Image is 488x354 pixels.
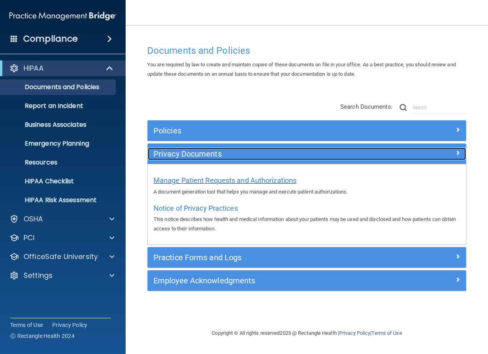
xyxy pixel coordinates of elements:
[154,251,460,264] a: Practice Forms and Logs
[24,271,53,280] p: Settings
[339,330,370,336] a: Privacy Policy
[5,196,112,204] p: HIPAA Risk Assessment
[5,177,112,185] p: HIPAA Checklist
[154,274,460,287] a: Employee Acknowledgments
[24,214,43,224] p: OSHA
[52,321,88,329] a: Privacy Policy
[154,124,460,137] a: Policies
[5,159,112,166] p: Resources
[154,187,460,197] p: A document generation tool that helps you manage and execute patient authorizations.
[154,178,296,184] a: Manage Patient Requests and Authorizations
[154,276,380,285] h5: Employee Acknowledgments
[9,233,114,243] a: PCI
[24,64,44,73] p: HIPAA
[154,148,460,160] a: Privacy Documents
[154,176,296,184] span: Manage Patient Requests and Authorizations
[9,214,114,224] a: OSHA
[24,252,98,261] p: OfficeSafe University
[5,83,112,91] p: Documents and Policies
[5,102,112,110] p: Report an Incident
[23,33,78,44] h4: Compliance
[340,103,393,110] span: Search Documents:
[9,8,116,24] img: PMB logo
[10,332,75,340] span: Ⓒ Rectangle Health 2024
[154,253,380,262] h5: Practice Forms and Logs
[400,104,407,111] img: ic-search.3b580494.png
[154,204,238,212] span: Notice of Privacy Practices
[371,330,402,336] a: Terms of Use
[147,46,466,56] h4: Documents and Policies
[154,126,380,135] h5: Policies
[10,321,43,329] a: Terms of Use
[24,233,35,243] p: PCI
[164,321,450,346] div: Copyright © All rights reserved 2025 @ Rectangle Health | |
[9,271,114,280] a: Settings
[413,102,466,113] input: Search
[9,64,114,73] a: HIPAA
[154,215,460,234] p: This notice describes how health and medical information about your patients may be used and disc...
[5,140,112,148] p: Emergency Planning
[5,121,112,129] p: Business Associates
[154,150,380,158] h5: Privacy Documents
[9,252,114,261] a: OfficeSafe University
[147,62,456,77] span: You are required by law to create and maintain copies of these documents on file in your office. ...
